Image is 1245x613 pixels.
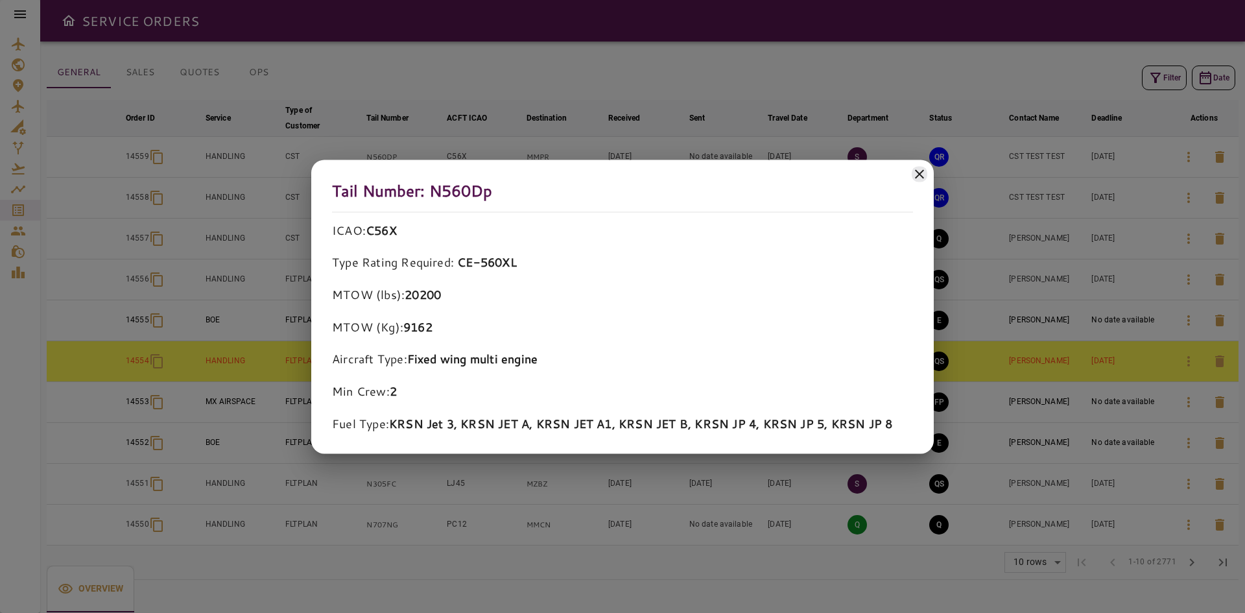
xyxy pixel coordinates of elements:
[332,255,913,272] p: Type Rating Required:
[407,351,538,368] b: Fixed wing multi engine
[332,319,913,336] p: MTOW (Kg):
[403,319,433,335] b: 9162
[332,287,913,304] p: MTOW (lbs):
[390,383,397,400] b: 2
[332,222,913,239] p: ICAO:
[332,180,913,211] h5: Tail Number: N560Dp
[457,254,517,271] b: CE-560XL
[405,286,441,303] b: 20200
[332,416,913,433] p: Fuel Type:
[332,384,913,401] p: Min Crew:
[332,352,913,368] p: Aircraft Type:
[366,222,397,239] b: C56X
[389,416,892,433] b: KRSN Jet 3, KRSN JET A, KRSN JET A1, KRSN JET B, KRSN JP 4, KRSN JP 5, KRSN JP 8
